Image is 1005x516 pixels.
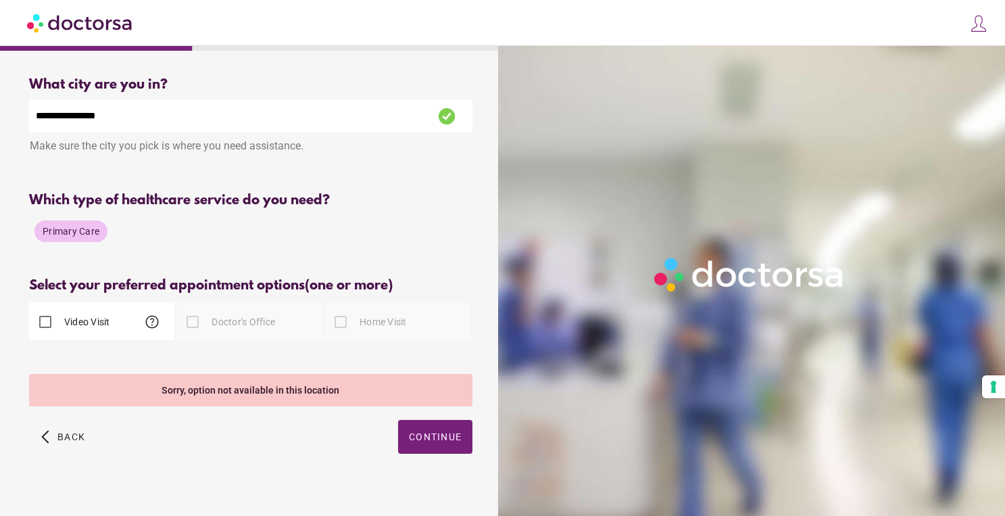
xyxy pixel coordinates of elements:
button: Continue [398,420,472,454]
span: Continue [409,431,462,442]
label: Video Visit [62,315,110,329]
img: icons8-customer-100.png [969,14,988,33]
label: Home Visit [357,315,407,329]
div: What city are you in? [29,77,472,93]
div: Sorry, option not available in this location [29,374,472,406]
button: Your consent preferences for tracking technologies [982,375,1005,398]
span: help [144,314,160,330]
img: Logo-Doctorsa-trans-White-partial-flat.png [649,252,850,297]
div: Which type of healthcare service do you need? [29,193,472,208]
div: Make sure the city you pick is where you need assistance. [29,133,472,162]
div: Select your preferred appointment options [29,278,472,294]
button: arrow_back_ios Back [36,420,91,454]
span: (one or more) [305,278,393,294]
label: Doctor's Office [209,315,275,329]
img: Doctorsa.com [27,7,134,38]
span: Back [57,431,85,442]
span: Primary Care [43,226,99,237]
